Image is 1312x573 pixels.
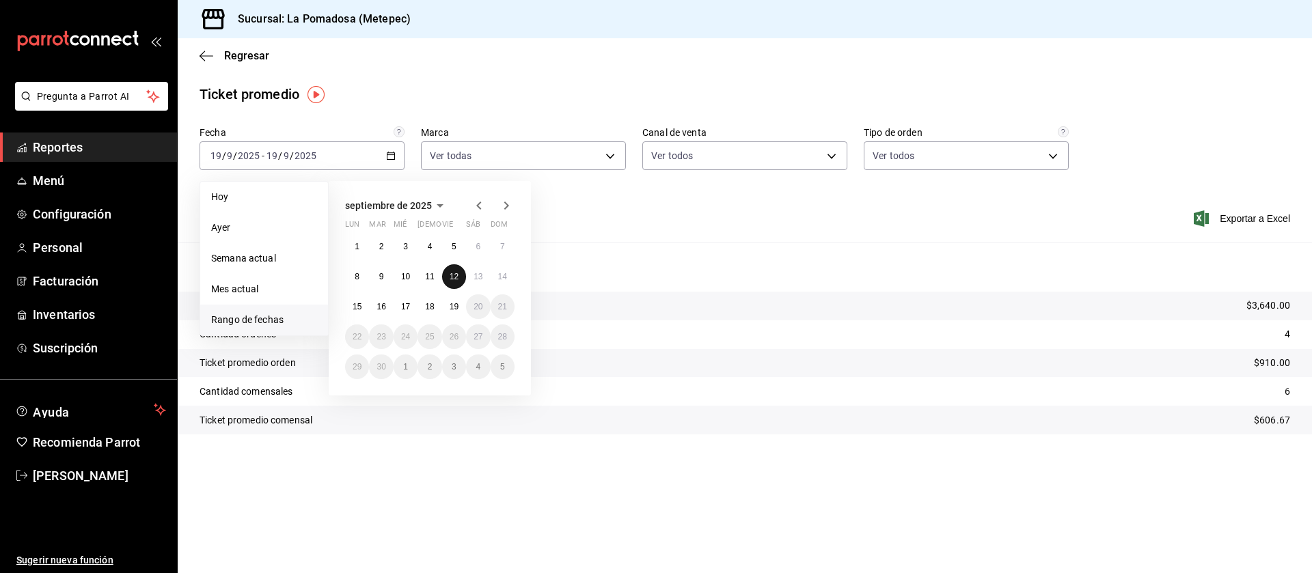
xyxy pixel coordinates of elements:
[498,302,507,311] abbr: 21 de septiembre de 2025
[33,171,166,190] span: Menú
[379,272,384,281] abbr: 9 de septiembre de 2025
[233,150,237,161] span: /
[369,220,385,234] abbr: martes
[345,264,369,289] button: 8 de septiembre de 2025
[394,220,407,234] abbr: miércoles
[369,324,393,349] button: 23 de septiembre de 2025
[642,128,847,137] label: Canal de venta
[15,82,168,111] button: Pregunta a Parrot AI
[394,234,418,259] button: 3 de septiembre de 2025
[401,272,410,281] abbr: 10 de septiembre de 2025
[1285,327,1290,341] p: 4
[33,305,166,324] span: Inventarios
[222,150,226,161] span: /
[150,36,161,46] button: open_drawer_menu
[278,150,282,161] span: /
[33,339,166,357] span: Suscripción
[476,242,480,251] abbr: 6 de septiembre de 2025
[450,272,459,281] abbr: 12 de septiembre de 2025
[290,150,294,161] span: /
[345,294,369,319] button: 15 de septiembre de 2025
[491,220,508,234] abbr: domingo
[498,272,507,281] abbr: 14 de septiembre de 2025
[418,234,441,259] button: 4 de septiembre de 2025
[450,332,459,341] abbr: 26 de septiembre de 2025
[1285,385,1290,399] p: 6
[466,220,480,234] abbr: sábado
[33,402,148,418] span: Ayuda
[200,49,269,62] button: Regresar
[211,251,317,266] span: Semana actual
[33,138,166,156] span: Reportes
[377,362,385,372] abbr: 30 de septiembre de 2025
[428,242,433,251] abbr: 4 de septiembre de 2025
[466,234,490,259] button: 6 de septiembre de 2025
[418,294,441,319] button: 18 de septiembre de 2025
[651,149,693,163] span: Ver todos
[442,354,466,379] button: 3 de octubre de 2025
[262,150,264,161] span: -
[394,354,418,379] button: 1 de octubre de 2025
[211,313,317,327] span: Rango de fechas
[864,128,1069,137] label: Tipo de orden
[1254,413,1290,428] p: $606.67
[200,84,299,104] div: Ticket promedio
[394,324,418,349] button: 24 de septiembre de 2025
[425,272,434,281] abbr: 11 de septiembre de 2025
[491,324,515,349] button: 28 de septiembre de 2025
[210,150,222,161] input: --
[452,242,456,251] abbr: 5 de septiembre de 2025
[476,362,480,372] abbr: 4 de octubre de 2025
[211,282,317,296] span: Mes actual
[10,99,168,113] a: Pregunta a Parrot AI
[491,234,515,259] button: 7 de septiembre de 2025
[430,149,471,163] span: Ver todas
[369,264,393,289] button: 9 de septiembre de 2025
[345,234,369,259] button: 1 de septiembre de 2025
[307,86,325,103] img: Tooltip marker
[377,302,385,311] abbr: 16 de septiembre de 2025
[425,332,434,341] abbr: 25 de septiembre de 2025
[394,294,418,319] button: 17 de septiembre de 2025
[466,354,490,379] button: 4 de octubre de 2025
[266,150,278,161] input: --
[353,362,361,372] abbr: 29 de septiembre de 2025
[33,466,166,485] span: [PERSON_NAME]
[418,354,441,379] button: 2 de octubre de 2025
[403,362,408,372] abbr: 1 de octubre de 2025
[500,362,505,372] abbr: 5 de octubre de 2025
[200,259,1290,275] p: Resumen
[418,324,441,349] button: 25 de septiembre de 2025
[16,553,166,568] span: Sugerir nueva función
[491,294,515,319] button: 21 de septiembre de 2025
[369,294,393,319] button: 16 de septiembre de 2025
[345,324,369,349] button: 22 de septiembre de 2025
[418,264,441,289] button: 11 de septiembre de 2025
[466,294,490,319] button: 20 de septiembre de 2025
[345,200,432,211] span: septiembre de 2025
[345,220,359,234] abbr: lunes
[403,242,408,251] abbr: 3 de septiembre de 2025
[1197,210,1290,227] button: Exportar a Excel
[1058,126,1069,137] svg: Todas las órdenes contabilizan 1 comensal a excepción de órdenes de mesa con comensales obligator...
[226,150,233,161] input: --
[377,332,385,341] abbr: 23 de septiembre de 2025
[442,234,466,259] button: 5 de septiembre de 2025
[491,354,515,379] button: 5 de octubre de 2025
[353,302,361,311] abbr: 15 de septiembre de 2025
[345,197,448,214] button: septiembre de 2025
[401,302,410,311] abbr: 17 de septiembre de 2025
[224,49,269,62] span: Regresar
[394,126,405,137] svg: Información delimitada a máximo 62 días.
[33,205,166,223] span: Configuración
[211,190,317,204] span: Hoy
[1246,298,1290,313] p: $3,640.00
[200,413,312,428] p: Ticket promedio comensal
[401,332,410,341] abbr: 24 de septiembre de 2025
[418,220,498,234] abbr: jueves
[369,354,393,379] button: 30 de septiembre de 2025
[442,294,466,319] button: 19 de septiembre de 2025
[345,354,369,379] button: 29 de septiembre de 2025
